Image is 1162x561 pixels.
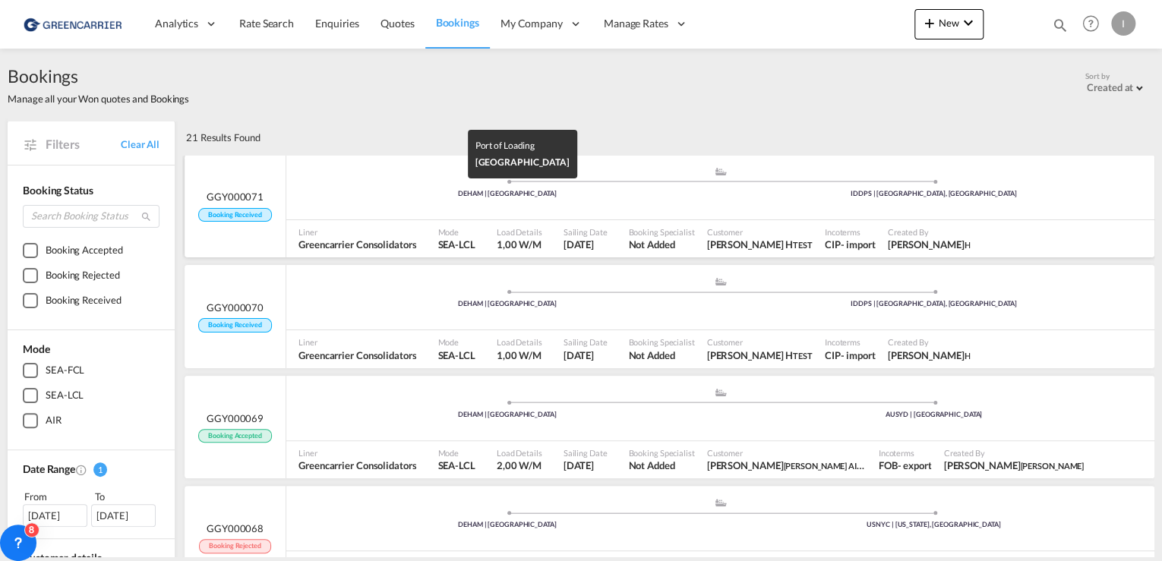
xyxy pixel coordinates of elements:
[712,389,730,396] md-icon: assets/icons/custom/ship-fill.svg
[294,410,721,420] div: DEHAM | [GEOGRAPHIC_DATA]
[121,137,159,151] a: Clear All
[23,462,75,475] span: Date Range
[888,226,971,238] span: Created By
[793,240,813,250] span: TEST
[46,268,119,283] div: Booking Rejected
[23,205,159,228] input: Search Booking Status
[23,7,125,41] img: 1378a7308afe11ef83610d9e779c6b34.png
[707,447,867,459] span: Customer
[497,349,542,361] span: 1,00 W/M
[198,208,271,222] span: Booking Received
[207,411,264,425] span: GGY000069
[23,342,50,355] span: Mode
[707,238,813,251] span: ISabel H TEST
[198,429,271,443] span: Booking Accepted
[23,504,87,527] div: [DATE]
[712,499,730,506] md-icon: assets/icons/custom/ship-fill.svg
[840,348,875,362] div: - import
[23,413,159,428] md-checkbox: AIR
[1085,71,1109,81] span: Sort by
[712,278,730,285] md-icon: assets/icons/custom/ship-fill.svg
[628,238,694,251] span: Not Added
[497,336,542,348] span: Load Details
[185,265,1154,368] div: GGY000070 Booking Received assets/icons/custom/ship-fill.svgassets/icons/custom/roll-o-plane.svgP...
[840,238,875,251] div: - import
[628,226,694,238] span: Booking Specialist
[294,520,721,530] div: DEHAM | [GEOGRAPHIC_DATA]
[315,17,359,30] span: Enquiries
[964,240,970,250] span: H
[1111,11,1135,36] div: I
[564,447,608,459] span: Sailing Date
[825,226,876,238] span: Incoterms
[721,299,1148,309] div: IDDPS | [GEOGRAPHIC_DATA], [GEOGRAPHIC_DATA]
[298,348,416,362] span: Greencarrier Consolidators
[475,154,570,171] div: [GEOGRAPHIC_DATA]
[628,348,694,362] span: Not Added
[46,293,121,308] div: Booking Received
[185,155,1154,258] div: GGY000071 Booking Received assets/icons/custom/ship-fill.svgassets/icons/custom/roll-o-plane.svgP...
[628,447,694,459] span: Booking Specialist
[712,168,730,175] md-icon: assets/icons/custom/ship-fill.svg
[298,226,416,238] span: Liner
[141,211,152,222] md-icon: icon-magnify
[46,363,84,378] div: SEA-FCL
[298,447,416,459] span: Liner
[436,16,479,29] span: Bookings
[628,336,694,348] span: Booking Specialist
[564,238,608,251] span: 12 Aug 2025
[943,459,1083,472] span: Myra Kraushaar
[825,348,876,362] span: CIP import
[500,16,563,31] span: My Company
[75,464,87,476] md-icon: Created On
[1087,81,1133,93] div: Created at
[564,226,608,238] span: Sailing Date
[497,447,542,459] span: Load Details
[1052,17,1069,39] div: icon-magnify
[93,462,107,477] span: 1
[294,299,721,309] div: DEHAM | [GEOGRAPHIC_DATA]
[879,447,932,459] span: Incoterms
[920,17,977,29] span: New
[437,348,475,362] span: SEA-LCL
[23,388,159,403] md-checkbox: SEA-LCL
[8,92,189,106] span: Manage all your Won quotes and Bookings
[721,189,1148,199] div: IDDPS | [GEOGRAPHIC_DATA], [GEOGRAPHIC_DATA]
[46,136,121,153] span: Filters
[46,413,62,428] div: AIR
[497,459,542,471] span: 2,00 W/M
[564,459,608,472] span: 26 Aug 2025
[23,489,90,504] div: From
[959,14,977,32] md-icon: icon-chevron-down
[1078,11,1111,38] div: Help
[888,348,971,362] span: ISabel H
[8,64,189,88] span: Bookings
[825,336,876,348] span: Incoterms
[207,190,264,203] span: GGY000071
[497,238,542,251] span: 1,00 W/M
[825,238,876,251] span: CIP import
[298,238,416,251] span: Greencarrier Consolidators
[707,336,813,348] span: Customer
[604,16,668,31] span: Manage Rates
[23,363,159,378] md-checkbox: SEA-FCL
[199,539,270,553] span: Booking Rejected
[437,226,475,238] span: Mode
[914,9,984,39] button: icon-plus 400-fgNewicon-chevron-down
[198,318,271,333] span: Booking Received
[91,504,156,527] div: [DATE]
[888,238,971,251] span: ISabel H
[186,121,260,154] div: 21 Results Found
[437,336,475,348] span: Mode
[46,243,122,258] div: Booking Accepted
[475,137,570,154] div: Port of Loading
[825,238,841,251] div: CIP
[879,459,932,472] span: FOB export
[207,522,264,535] span: GGY000068
[437,447,475,459] span: Mode
[1078,11,1104,36] span: Help
[23,489,159,527] span: From To [DATE][DATE]
[888,336,971,348] span: Created By
[943,447,1083,459] span: Created By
